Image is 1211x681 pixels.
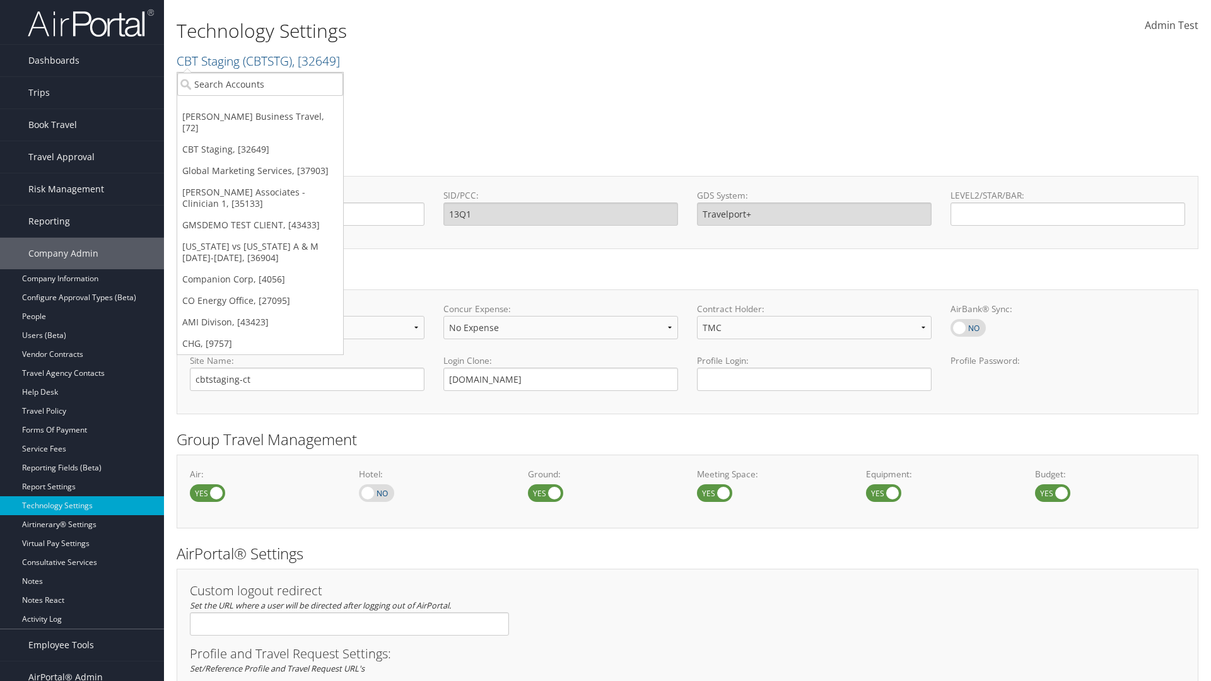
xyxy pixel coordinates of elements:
[951,319,986,337] label: AirBank® Sync
[951,303,1185,315] label: AirBank® Sync:
[190,663,365,674] em: Set/Reference Profile and Travel Request URL's
[697,368,932,391] input: Profile Login:
[28,206,70,237] span: Reporting
[951,189,1185,202] label: LEVEL2/STAR/BAR:
[177,182,343,214] a: [PERSON_NAME] Associates - Clinician 1, [35133]
[28,238,98,269] span: Company Admin
[190,600,451,611] em: Set the URL where a user will be directed after logging out of AirPortal.
[243,52,292,69] span: ( CBTSTG )
[177,236,343,269] a: [US_STATE] vs [US_STATE] A & M [DATE]-[DATE], [36904]
[177,290,343,311] a: CO Energy Office, [27095]
[28,8,154,38] img: airportal-logo.png
[177,333,343,354] a: CHG, [9757]
[177,264,1198,285] h2: Online Booking Tool
[1035,468,1185,480] label: Budget:
[177,269,343,290] a: Companion Corp, [4056]
[177,214,343,236] a: GMSDEMO TEST CLIENT, [43433]
[443,189,678,202] label: SID/PCC:
[177,52,340,69] a: CBT Staging
[951,354,1185,390] label: Profile Password:
[190,354,424,367] label: Site Name:
[177,18,858,44] h1: Technology Settings
[28,173,104,205] span: Risk Management
[190,468,340,480] label: Air:
[1145,18,1198,32] span: Admin Test
[177,311,343,333] a: AMI Divison, [43423]
[866,468,1016,480] label: Equipment:
[190,585,509,597] h3: Custom logout redirect
[177,73,343,96] input: Search Accounts
[177,160,343,182] a: Global Marketing Services, [37903]
[359,468,509,480] label: Hotel:
[443,354,678,367] label: Login Clone:
[697,468,847,480] label: Meeting Space:
[177,429,1198,450] h2: Group Travel Management
[697,189,932,202] label: GDS System:
[28,45,79,76] span: Dashboards
[1145,6,1198,45] a: Admin Test
[28,141,95,173] span: Travel Approval
[292,52,340,69] span: , [ 32649 ]
[28,77,50,108] span: Trips
[28,629,94,661] span: Employee Tools
[443,303,678,315] label: Concur Expense:
[528,468,678,480] label: Ground:
[177,150,1189,172] h2: GDS
[697,303,932,315] label: Contract Holder:
[28,109,77,141] span: Book Travel
[177,543,1198,564] h2: AirPortal® Settings
[697,354,932,390] label: Profile Login:
[190,648,1185,660] h3: Profile and Travel Request Settings:
[177,139,343,160] a: CBT Staging, [32649]
[177,106,343,139] a: [PERSON_NAME] Business Travel, [72]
